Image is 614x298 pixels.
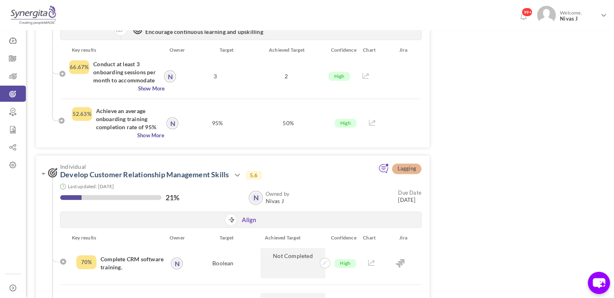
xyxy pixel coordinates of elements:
span: High [328,72,350,81]
div: 95% [182,107,253,139]
span: High [334,259,356,268]
div: Jira [386,234,420,242]
img: Logo [9,5,57,25]
small: [DATE] [398,189,421,204]
div: Chart [359,46,386,54]
span: Show More [69,84,165,92]
img: Jira Integration [396,259,404,268]
span: Show More [72,131,164,139]
span: Lagging [392,164,421,174]
span: Nivas J [265,198,289,204]
a: N [165,71,175,82]
div: Achieved Target [257,46,325,54]
div: Target [189,46,257,54]
div: Jira [386,46,420,54]
h4: Conduct at least 3 onboarding sessions per month to accommodate all new hires [93,60,159,84]
a: N [172,258,182,269]
div: Owner [165,46,189,54]
span: Nivas J [560,16,598,22]
span: 99+ [522,8,532,17]
a: Align [242,216,257,225]
div: Completed Percentage [76,255,96,269]
button: chat-button [588,272,610,294]
h4: Complete CRM software training. [101,255,165,271]
b: Owned by [265,191,289,197]
div: Owner [165,234,189,242]
span: Welcome, [556,6,600,26]
a: Update achivements [320,258,330,266]
a: Develop Customer Relationship Management Skills [60,170,229,179]
div: 3 [180,60,251,92]
p: Not Completed [260,248,325,278]
p: 2 [253,61,319,91]
a: Add continuous feedback [378,167,389,174]
div: Completed Percentage [72,107,92,121]
span: High [335,119,356,128]
div: Confidence [325,46,359,54]
small: Last updated: [DATE] [68,183,114,189]
div: Key results [66,46,165,54]
div: Confidence [325,234,359,242]
span: Individual [60,164,353,170]
h4: Achieve an average onboarding training completion rate of 95% across all sessions. [96,107,158,131]
a: Notifications [517,10,530,23]
div: Target [189,234,257,242]
p: 50% [255,108,321,138]
div: Achieved Target [257,234,325,242]
img: Photo [537,6,556,25]
div: Key results [66,234,165,242]
a: N [249,191,262,204]
span: 5.6 [246,171,262,180]
a: N [167,118,178,128]
label: 21% [166,193,180,201]
a: Photo Welcome,Nivas J [534,2,610,26]
small: Due Date [398,189,421,196]
div: Boolean [188,248,258,278]
div: Completed Percentage [69,60,89,74]
div: Chart [359,234,386,242]
span: Encourage continuous learning and upskilling [145,28,263,35]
